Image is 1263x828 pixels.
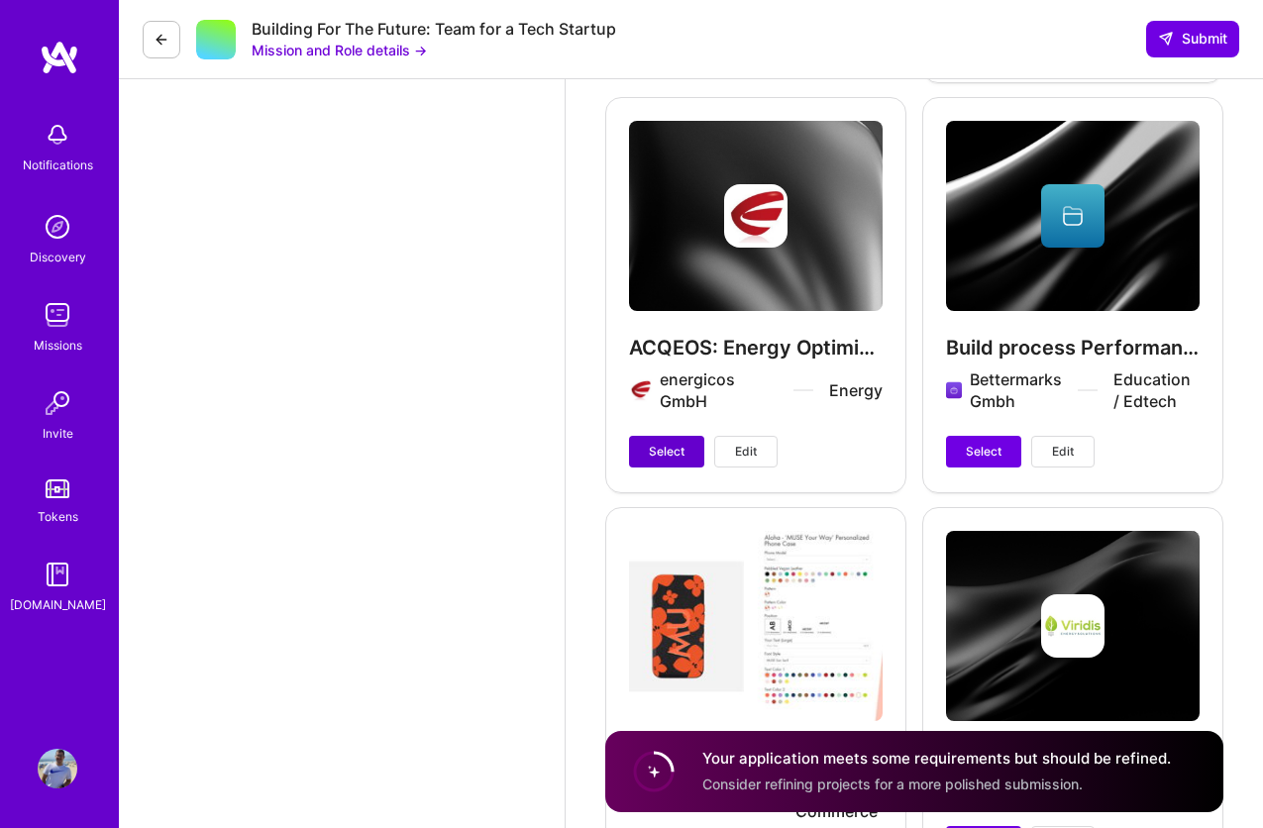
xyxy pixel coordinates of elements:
span: Submit [1158,29,1227,49]
div: Tokens [38,506,78,527]
span: Consider refining projects for a more polished submission. [702,776,1083,792]
button: Edit [1031,436,1095,467]
span: Select [649,443,684,461]
div: null [1146,21,1239,56]
button: Select [629,436,704,467]
div: Building For The Future: Team for a Tech Startup [252,19,616,40]
img: teamwork [38,295,77,335]
img: logo [40,40,79,75]
img: bell [38,115,77,155]
span: Edit [1052,443,1074,461]
button: Submit [1146,21,1239,56]
img: discovery [38,207,77,247]
i: icon LeftArrowDark [154,32,169,48]
button: Edit [714,436,778,467]
button: Mission and Role details → [252,40,427,60]
button: Select [946,436,1021,467]
a: User Avatar [33,749,82,788]
span: Edit [735,443,757,461]
div: Missions [34,335,82,356]
span: Select [966,443,1001,461]
div: [DOMAIN_NAME] [10,594,106,615]
div: Notifications [23,155,93,175]
img: User Avatar [38,749,77,788]
img: tokens [46,479,69,498]
h4: Your application meets some requirements but should be refined. [702,749,1171,770]
img: Invite [38,383,77,423]
img: guide book [38,555,77,594]
div: Discovery [30,247,86,267]
div: Invite [43,423,73,444]
i: icon SendLight [1158,31,1174,47]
